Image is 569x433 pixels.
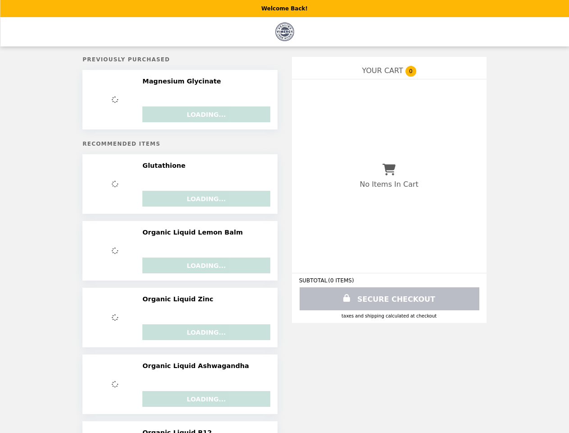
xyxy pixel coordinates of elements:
span: YOUR CART [362,66,403,75]
span: ( 0 ITEMS ) [328,277,354,284]
p: No Items In Cart [360,180,418,189]
h2: Glutathione [142,161,189,170]
h2: Magnesium Glycinate [142,77,224,85]
span: 0 [405,66,416,77]
span: SUBTOTAL [299,277,328,284]
div: Taxes and Shipping calculated at checkout [299,313,479,318]
img: Brand Logo [275,23,294,41]
h2: Organic Liquid Ashwagandha [142,362,252,370]
h2: Organic Liquid Zinc [142,295,217,303]
p: Welcome Back! [261,5,308,12]
h5: Previously Purchased [82,56,277,63]
h5: Recommended Items [82,141,277,147]
h2: Organic Liquid Lemon Balm [142,228,246,236]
